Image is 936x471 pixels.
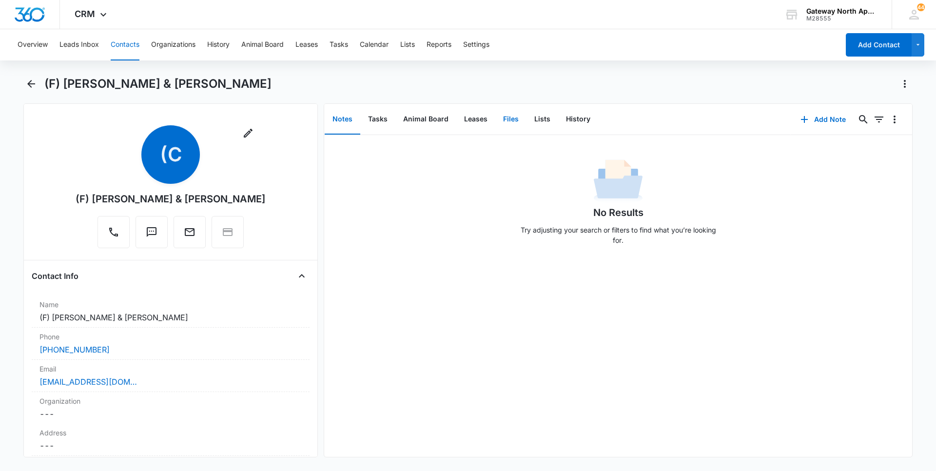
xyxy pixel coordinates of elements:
button: Email [174,216,206,248]
h1: (F) [PERSON_NAME] & [PERSON_NAME] [44,77,272,91]
h1: No Results [593,205,643,220]
button: Back [23,76,39,92]
dd: --- [39,408,302,420]
div: account name [806,7,877,15]
div: account id [806,15,877,22]
button: Actions [897,76,913,92]
button: Contacts [111,29,139,60]
button: Overview [18,29,48,60]
button: Tasks [360,104,395,135]
div: Name(F) [PERSON_NAME] & [PERSON_NAME] [32,295,310,328]
label: Address [39,428,302,438]
p: Try adjusting your search or filters to find what you’re looking for. [516,225,721,245]
button: Text [136,216,168,248]
button: Organizations [151,29,195,60]
button: Leases [456,104,495,135]
a: [EMAIL_ADDRESS][DOMAIN_NAME] [39,376,137,388]
label: Phone [39,332,302,342]
button: Lists [400,29,415,60]
button: Animal Board [241,29,284,60]
button: Call [97,216,130,248]
label: Organization [39,396,302,406]
span: 44 [917,3,925,11]
a: Call [97,231,130,239]
button: Search... [856,112,871,127]
span: CRM [75,9,95,19]
button: Close [294,268,310,284]
a: [PHONE_NUMBER] [39,344,110,355]
button: Tasks [330,29,348,60]
button: Animal Board [395,104,456,135]
h4: Contact Info [32,270,78,282]
dd: --- [39,440,302,451]
button: Add Note [791,108,856,131]
button: Overflow Menu [887,112,902,127]
label: Name [39,299,302,310]
label: Email [39,364,302,374]
div: notifications count [917,3,925,11]
div: Email[EMAIL_ADDRESS][DOMAIN_NAME] [32,360,310,392]
button: Calendar [360,29,389,60]
button: Notes [325,104,360,135]
div: Phone[PHONE_NUMBER] [32,328,310,360]
button: Filters [871,112,887,127]
dd: (F) [PERSON_NAME] & [PERSON_NAME] [39,312,302,323]
button: Lists [526,104,558,135]
img: No Data [594,157,643,205]
button: History [207,29,230,60]
button: Settings [463,29,489,60]
a: Email [174,231,206,239]
div: Address--- [32,424,310,456]
span: (C [141,125,200,184]
button: Reports [427,29,451,60]
a: Text [136,231,168,239]
button: History [558,104,598,135]
button: Leases [295,29,318,60]
div: (F) [PERSON_NAME] & [PERSON_NAME] [76,192,266,206]
button: Files [495,104,526,135]
button: Leads Inbox [59,29,99,60]
div: Organization--- [32,392,310,424]
button: Add Contact [846,33,912,57]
